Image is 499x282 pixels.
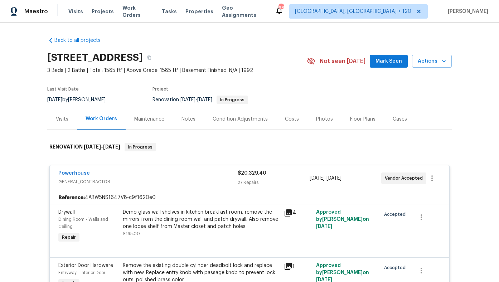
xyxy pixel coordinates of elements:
[47,97,62,102] span: [DATE]
[59,234,79,241] span: Repair
[84,144,120,149] span: -
[217,98,247,102] span: In Progress
[47,67,307,74] span: 3 Beds | 2 Baths | Total: 1585 ft² | Above Grade: 1585 ft² | Basement Finished: N/A | 1992
[284,209,312,217] div: 4
[222,4,266,19] span: Geo Assignments
[58,194,85,201] b: Reference:
[68,8,83,15] span: Visits
[47,96,114,104] div: by [PERSON_NAME]
[181,116,195,123] div: Notes
[316,210,369,229] span: Approved by [PERSON_NAME] on
[180,97,195,102] span: [DATE]
[278,4,284,11] div: 685
[122,4,153,19] span: Work Orders
[350,116,376,123] div: Floor Plans
[84,144,101,149] span: [DATE]
[310,176,325,181] span: [DATE]
[58,263,113,268] span: Exterior Door Hardware
[376,57,402,66] span: Mark Seen
[185,8,213,15] span: Properties
[284,262,312,271] div: 1
[123,209,280,230] div: Demo glass wall shelves in kitchen breakfast room, remove the mirrors from the dining room wall a...
[47,87,79,91] span: Last Visit Date
[385,175,426,182] span: Vendor Accepted
[412,55,452,68] button: Actions
[24,8,48,15] span: Maestro
[295,8,411,15] span: [GEOGRAPHIC_DATA], [GEOGRAPHIC_DATA] + 120
[86,115,117,122] div: Work Orders
[238,179,309,186] div: 27 Repairs
[384,264,408,271] span: Accepted
[197,97,212,102] span: [DATE]
[285,116,299,123] div: Costs
[393,116,407,123] div: Cases
[123,232,140,236] span: $165.00
[58,178,238,185] span: GENERAL_CONTRACTOR
[162,9,177,14] span: Tasks
[47,136,452,159] div: RENOVATION [DATE]-[DATE]In Progress
[316,224,332,229] span: [DATE]
[103,144,120,149] span: [DATE]
[58,210,75,215] span: Drywall
[384,211,408,218] span: Accepted
[143,51,156,64] button: Copy Address
[418,57,446,66] span: Actions
[238,171,266,176] span: $20,329.40
[326,176,341,181] span: [DATE]
[445,8,488,15] span: [PERSON_NAME]
[58,271,105,275] span: Entryway - Interior Door
[134,116,164,123] div: Maintenance
[125,144,155,151] span: In Progress
[56,116,68,123] div: Visits
[152,87,168,91] span: Project
[92,8,114,15] span: Projects
[47,37,116,44] a: Back to all projects
[49,143,120,151] h6: RENOVATION
[213,116,268,123] div: Condition Adjustments
[47,54,143,61] h2: [STREET_ADDRESS]
[316,116,333,123] div: Photos
[58,217,108,229] span: Dining Room - Walls and Ceiling
[320,58,365,65] span: Not seen [DATE]
[58,171,90,176] a: Powerhouse
[50,191,449,204] div: 4ARW5NS1647V8-c9f1620e0
[180,97,212,102] span: -
[152,97,248,102] span: Renovation
[310,175,341,182] span: -
[370,55,408,68] button: Mark Seen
